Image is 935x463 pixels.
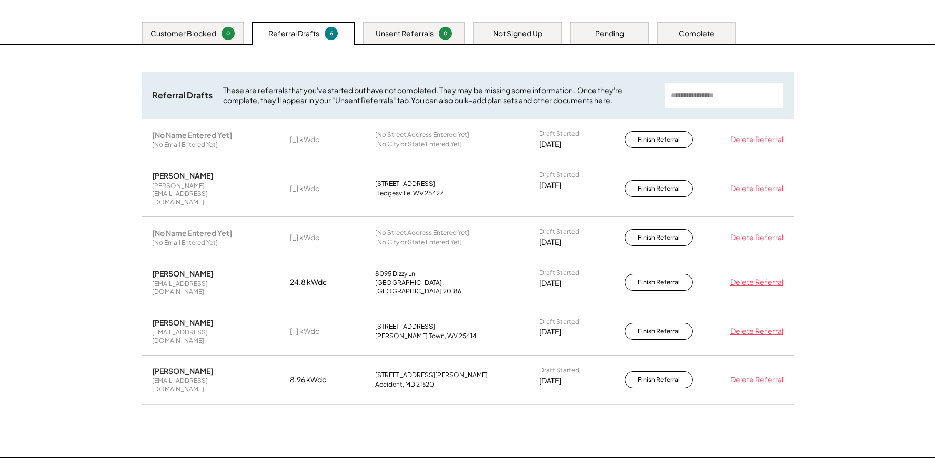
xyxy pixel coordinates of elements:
div: Draft Started [539,130,579,138]
div: Delete Referral [726,232,783,243]
div: [DATE] [539,376,561,386]
div: [PERSON_NAME] [152,171,213,180]
div: [No Email Entered Yet] [152,239,218,247]
div: Delete Referral [726,277,783,288]
div: Referral Drafts [152,90,213,101]
div: [PERSON_NAME] [152,318,213,327]
div: Delete Referral [726,375,783,385]
div: [STREET_ADDRESS][PERSON_NAME] [375,371,488,379]
div: 8095 Dizzy Ln [375,270,415,278]
div: [No Name Entered Yet] [152,130,232,140]
div: [_] kWdc [290,326,343,337]
div: Not Signed Up [493,28,542,39]
div: Draft Started [539,171,579,179]
div: 6 [326,29,336,37]
div: [DATE] [539,278,561,289]
button: Finish Referral [625,180,693,197]
div: [_] kWdc [290,232,343,243]
button: Finish Referral [625,274,693,291]
div: 0 [440,29,450,37]
div: [DATE] [539,139,561,150]
div: 24.8 kWdc [290,277,343,288]
div: [_] kWdc [290,183,343,194]
button: Finish Referral [625,131,693,148]
button: Finish Referral [625,371,693,388]
div: Draft Started [539,366,579,375]
div: Draft Started [539,269,579,277]
div: [PERSON_NAME][EMAIL_ADDRESS][DOMAIN_NAME] [152,182,257,206]
div: Accident, MD 21520 [375,380,434,389]
div: Delete Referral [726,134,783,145]
div: Delete Referral [726,326,783,337]
div: Pending [595,28,624,39]
div: [No Email Entered Yet] [152,141,218,149]
div: [No Street Address Entered Yet] [375,229,469,237]
div: [PERSON_NAME] [152,366,213,376]
div: [_] kWdc [290,134,343,145]
div: [PERSON_NAME] [152,269,213,278]
div: Referral Drafts [268,28,319,39]
div: 8.96 kWdc [290,375,343,385]
div: Complete [679,28,715,39]
a: You can also bulk-add plan sets and other documents here. [411,95,612,105]
div: [EMAIL_ADDRESS][DOMAIN_NAME] [152,377,257,393]
div: Unsent Referrals [376,28,434,39]
div: [STREET_ADDRESS] [375,180,435,188]
div: [DATE] [539,180,561,191]
div: [PERSON_NAME] Town, WV 25414 [375,332,477,340]
div: [No Name Entered Yet] [152,228,232,238]
div: [STREET_ADDRESS] [375,322,435,331]
div: [EMAIL_ADDRESS][DOMAIN_NAME] [152,328,257,344]
div: [EMAIL_ADDRESS][DOMAIN_NAME] [152,280,257,296]
div: Hedgesville, WV 25427 [375,189,444,198]
div: [No City or State Entered Yet] [375,238,462,247]
div: [No City or State Entered Yet] [375,140,462,149]
div: [DATE] [539,237,561,248]
button: Finish Referral [625,323,693,340]
div: [No Street Address Entered Yet] [375,131,469,139]
div: These are referrals that you've started but have not completed. They may be missing some informat... [223,85,655,106]
div: [GEOGRAPHIC_DATA], [GEOGRAPHIC_DATA] 20186 [375,279,507,295]
div: Draft Started [539,318,579,326]
div: Draft Started [539,228,579,236]
div: Delete Referral [726,183,783,194]
div: [DATE] [539,327,561,337]
div: 0 [223,29,233,37]
button: Finish Referral [625,229,693,246]
div: Customer Blocked [150,28,216,39]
